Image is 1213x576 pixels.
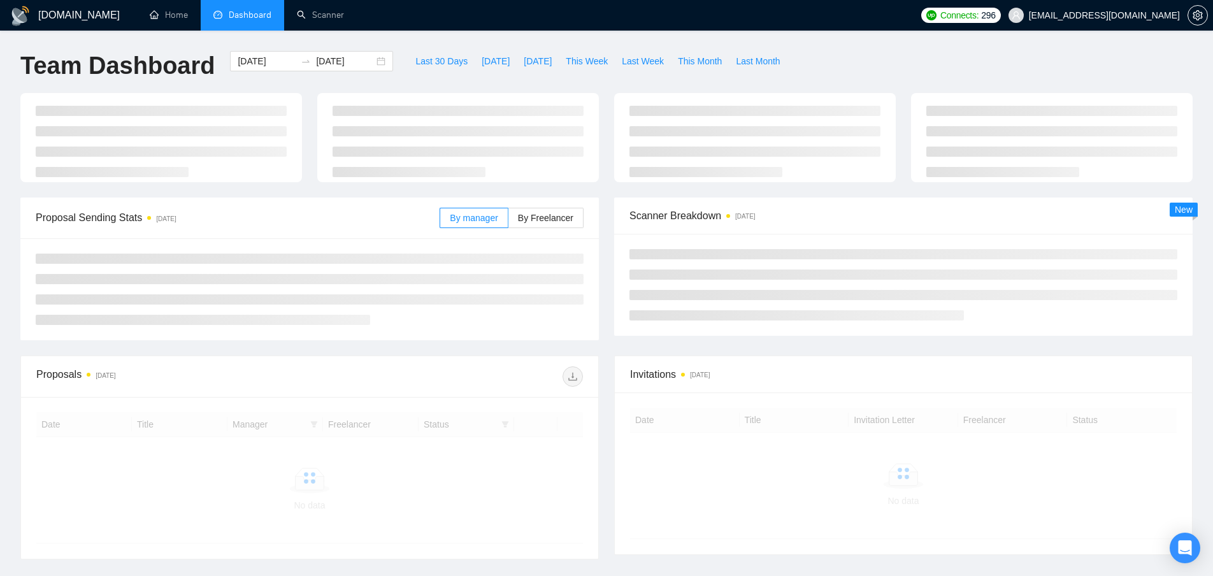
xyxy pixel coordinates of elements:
[482,54,510,68] span: [DATE]
[524,54,552,68] span: [DATE]
[630,366,1177,382] span: Invitations
[1012,11,1021,20] span: user
[36,366,310,387] div: Proposals
[615,51,671,71] button: Last Week
[213,10,222,19] span: dashboard
[229,10,271,20] span: Dashboard
[475,51,517,71] button: [DATE]
[622,54,664,68] span: Last Week
[678,54,722,68] span: This Month
[238,54,296,68] input: Start date
[10,6,31,26] img: logo
[297,10,344,20] a: searchScanner
[156,215,176,222] time: [DATE]
[517,51,559,71] button: [DATE]
[736,54,780,68] span: Last Month
[940,8,979,22] span: Connects:
[415,54,468,68] span: Last 30 Days
[1170,533,1200,563] div: Open Intercom Messenger
[1188,5,1208,25] button: setting
[1175,205,1193,215] span: New
[735,213,755,220] time: [DATE]
[729,51,787,71] button: Last Month
[96,372,115,379] time: [DATE]
[981,8,995,22] span: 296
[690,371,710,378] time: [DATE]
[559,51,615,71] button: This Week
[926,10,937,20] img: upwork-logo.png
[316,54,374,68] input: End date
[36,210,440,226] span: Proposal Sending Stats
[518,213,573,223] span: By Freelancer
[301,56,311,66] span: to
[1188,10,1208,20] a: setting
[408,51,475,71] button: Last 30 Days
[20,51,215,81] h1: Team Dashboard
[566,54,608,68] span: This Week
[629,208,1177,224] span: Scanner Breakdown
[150,10,188,20] a: homeHome
[671,51,729,71] button: This Month
[450,213,498,223] span: By manager
[301,56,311,66] span: swap-right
